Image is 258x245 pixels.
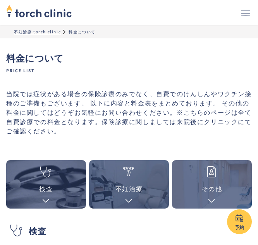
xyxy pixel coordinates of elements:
[89,160,169,209] a: 不妊治療
[6,160,86,209] a: 検査
[227,224,252,231] div: 予約
[6,51,252,73] h1: 料金について
[6,2,72,19] img: torch clinic
[115,184,143,193] div: 不妊治療
[6,68,252,73] span: Price list
[6,89,252,135] p: 当院では症状がある場合の保険診療のみでなく、自費でのけんしんやワクチン接種のご準備もございます。 以下に内容と料金表をまとめております。 その他の料金に関してはどうぞお気軽にお問い合わせください...
[39,184,53,193] div: 検査
[202,184,222,193] div: その他
[227,209,252,234] a: 予約
[69,29,96,35] div: 料金について
[6,5,72,19] a: home
[14,29,61,35] a: 不妊治療 torch clinic
[29,223,47,237] h2: 検査
[172,160,252,209] a: その他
